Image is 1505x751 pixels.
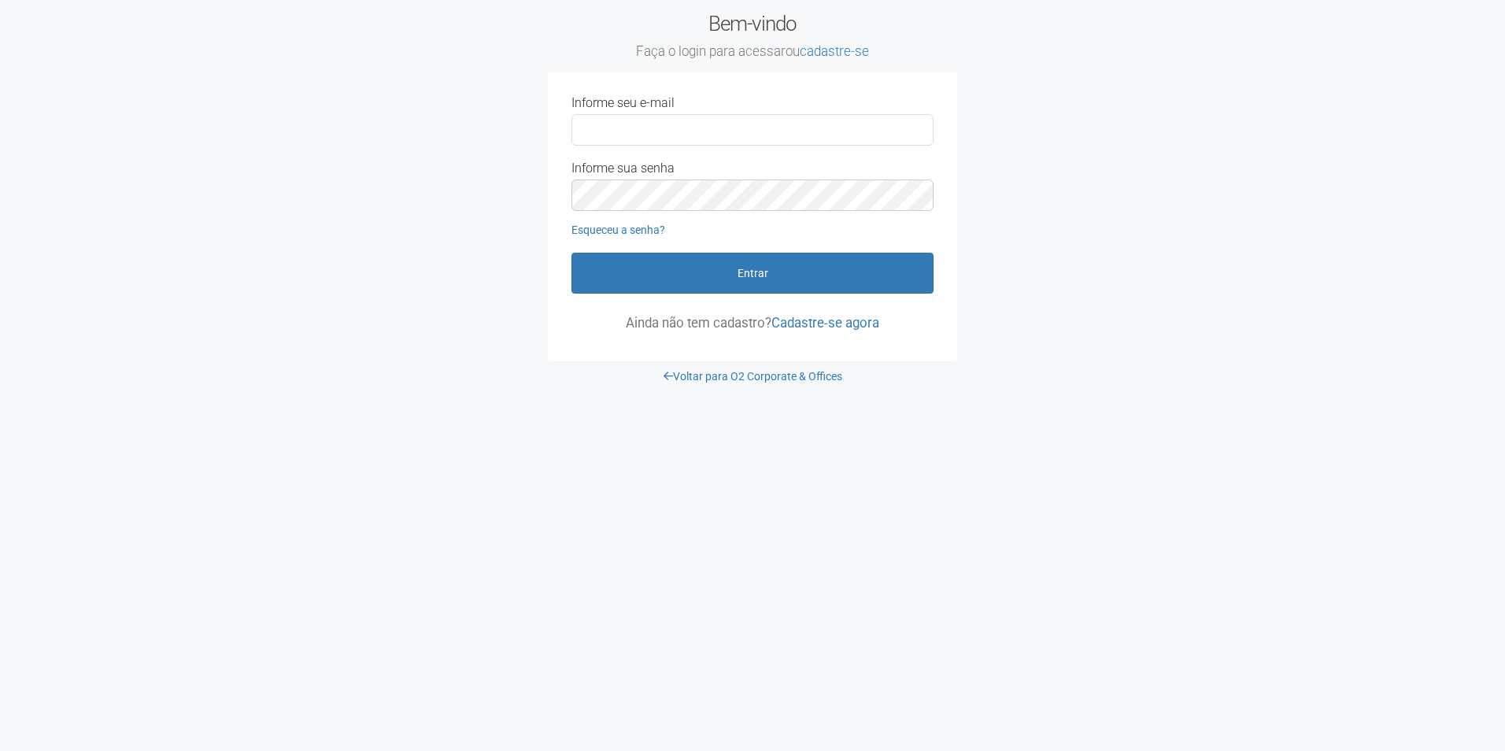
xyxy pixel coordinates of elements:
[571,224,665,236] a: Esqueceu a senha?
[800,43,869,59] a: cadastre-se
[571,316,934,330] p: Ainda não tem cadastro?
[548,12,957,61] h2: Bem-vindo
[664,370,842,383] a: Voltar para O2 Corporate & Offices
[571,161,675,176] label: Informe sua senha
[786,43,869,59] span: ou
[571,96,675,110] label: Informe seu e-mail
[771,315,879,331] a: Cadastre-se agora
[571,253,934,294] button: Entrar
[548,43,957,61] small: Faça o login para acessar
